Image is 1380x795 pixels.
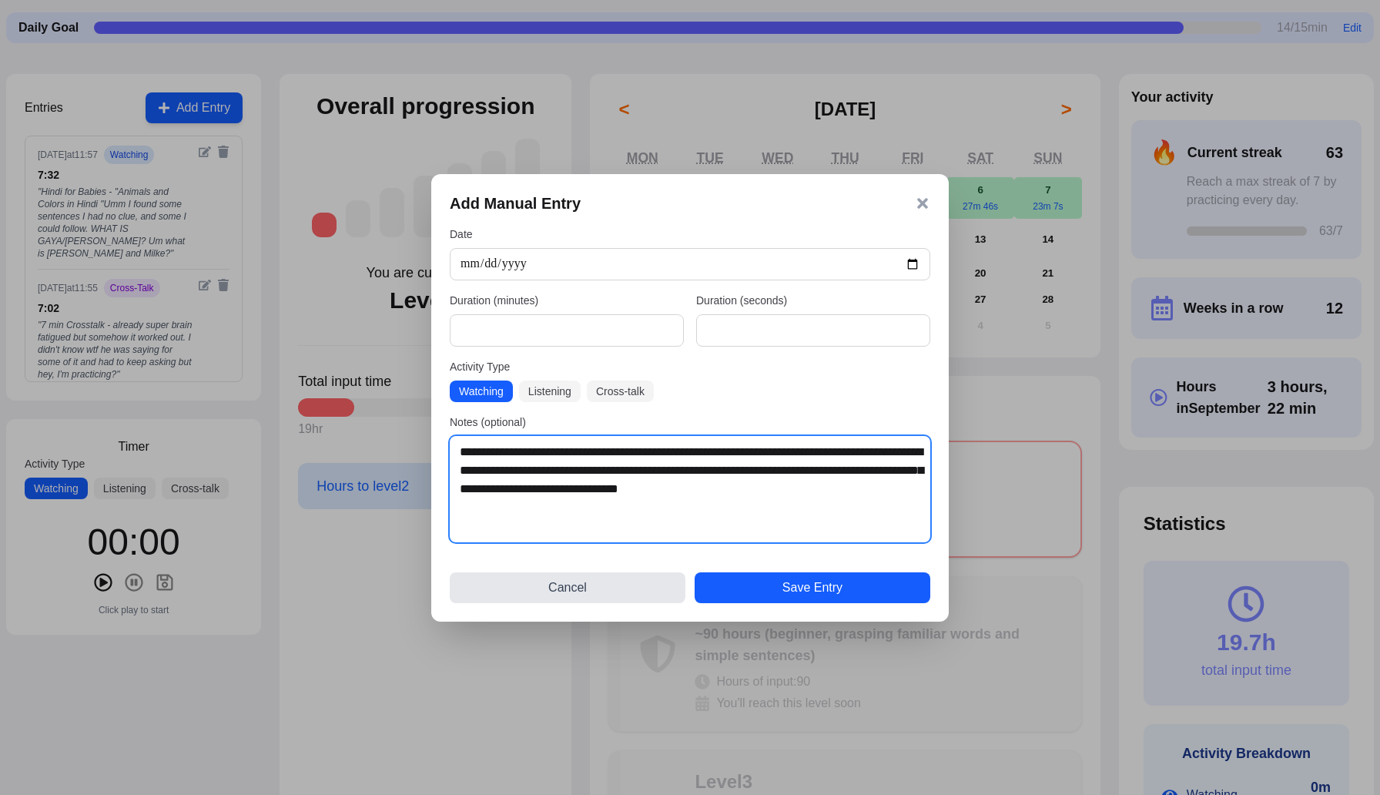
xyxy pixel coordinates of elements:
[587,381,654,402] button: Cross-talk
[450,381,513,402] button: Watching
[450,293,684,308] label: Duration (minutes)
[519,381,581,402] button: Listening
[696,293,930,308] label: Duration (seconds)
[450,226,930,242] label: Date
[450,572,685,603] button: Cancel
[450,359,930,374] label: Activity Type
[450,414,930,430] label: Notes (optional)
[695,572,930,603] button: Save Entry
[450,193,581,214] h3: Add Manual Entry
